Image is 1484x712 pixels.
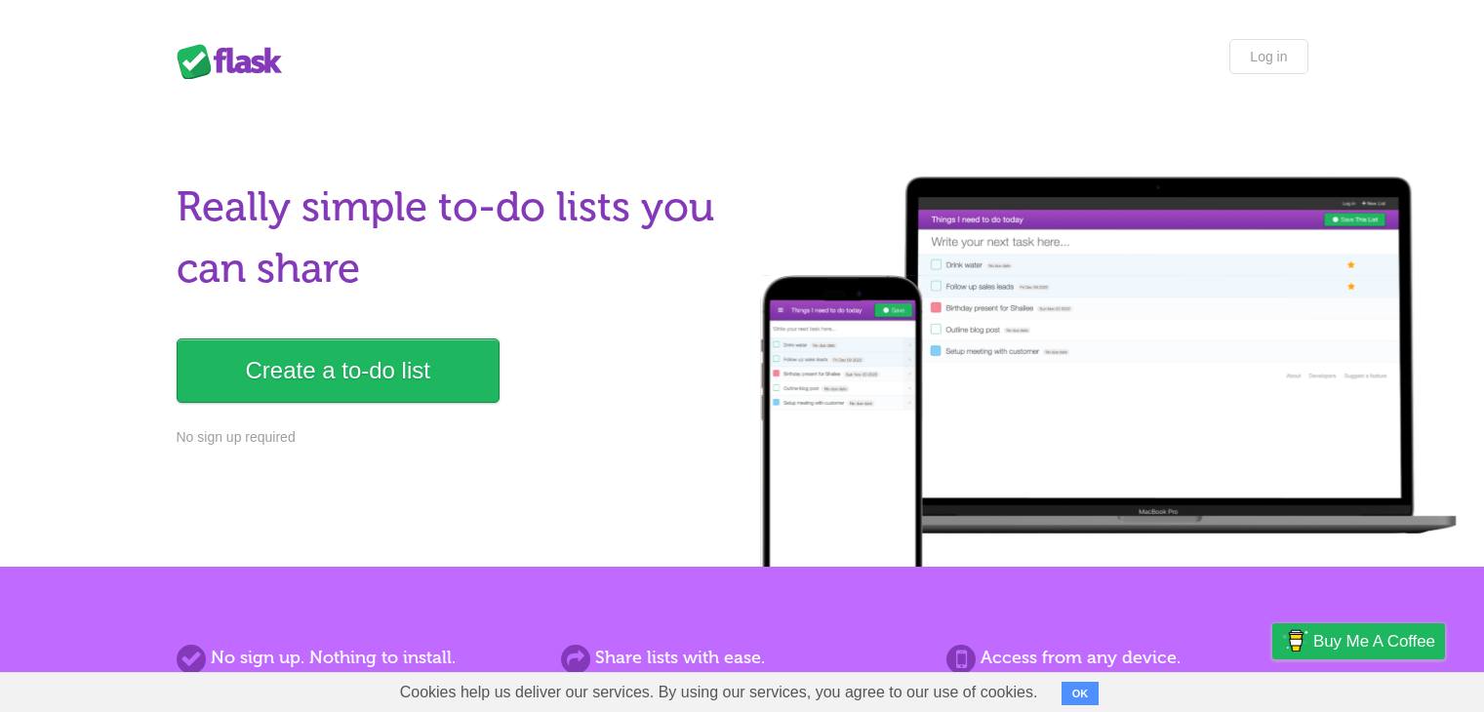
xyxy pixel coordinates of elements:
h2: No sign up. Nothing to install. [177,645,538,671]
button: OK [1062,682,1100,705]
div: Flask Lists [177,44,294,79]
a: Log in [1229,39,1307,74]
a: Create a to-do list [177,338,500,403]
h1: Really simple to-do lists you can share [177,177,731,299]
img: Buy me a coffee [1282,624,1308,657]
h2: Share lists with ease. [561,645,922,671]
p: No sign up required [177,427,731,448]
h2: Access from any device. [946,645,1307,671]
span: Buy me a coffee [1313,624,1435,658]
span: Cookies help us deliver our services. By using our services, you agree to our use of cookies. [381,673,1058,712]
a: Buy me a coffee [1272,623,1445,659]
